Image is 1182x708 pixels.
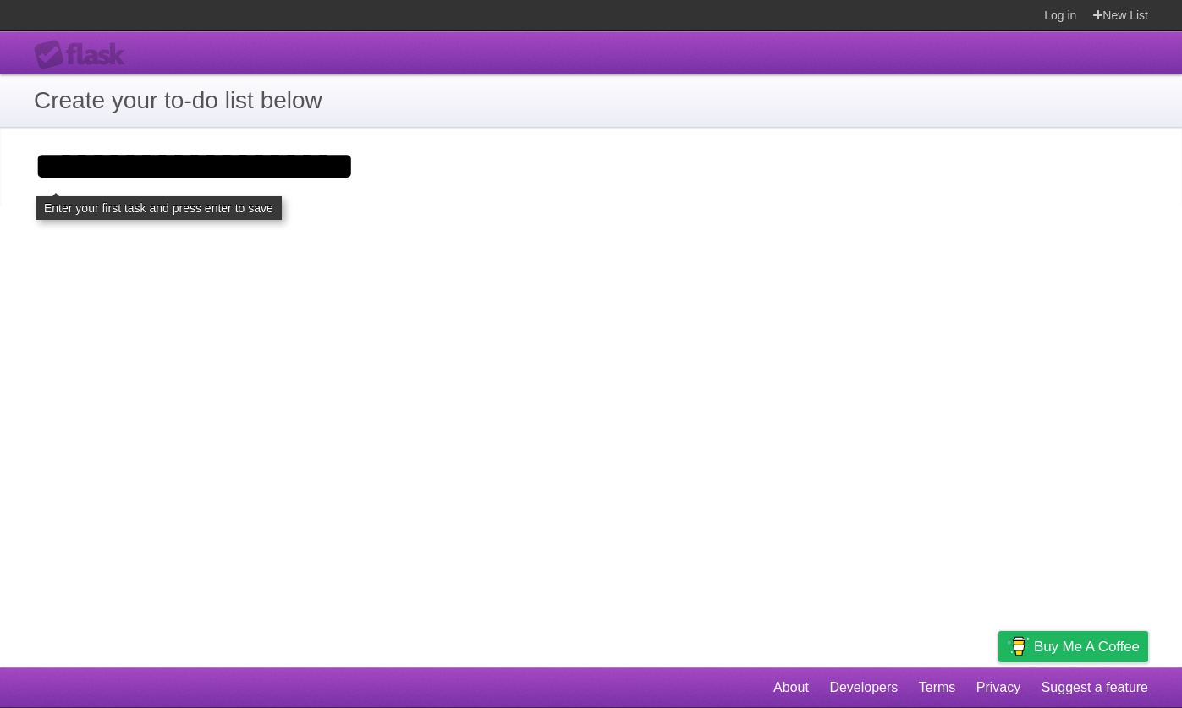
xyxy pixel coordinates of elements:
[34,83,1148,118] h1: Create your to-do list below
[1042,672,1148,704] a: Suggest a feature
[34,40,135,70] div: Flask
[919,672,956,704] a: Terms
[976,672,1020,704] a: Privacy
[829,672,898,704] a: Developers
[998,631,1148,662] a: Buy me a coffee
[1007,632,1030,661] img: Buy me a coffee
[773,672,809,704] a: About
[1034,632,1140,661] span: Buy me a coffee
